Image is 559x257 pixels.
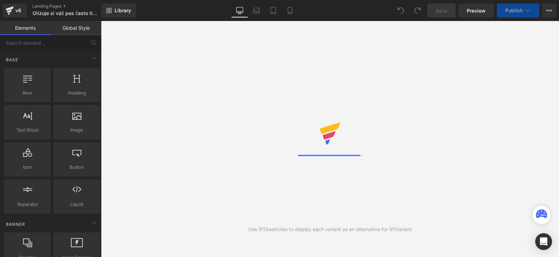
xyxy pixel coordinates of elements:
a: Laptop [248,4,265,18]
span: Heading [56,89,98,97]
a: Preview [458,4,494,18]
span: Banner [5,221,26,228]
button: Publish [497,4,539,18]
a: New Library [101,4,136,18]
a: Mobile [282,4,298,18]
div: Use (P)Swatches to display each variant as an alternative for (P)Variant [248,225,412,233]
button: More [542,4,556,18]
span: Publish [505,8,523,13]
a: Landing Pages [32,4,113,9]
span: Button [56,164,98,171]
span: Base [5,56,19,63]
span: Separator [6,201,49,208]
a: v6 [3,4,27,18]
span: Icon [6,164,49,171]
span: Liquid [56,201,98,208]
span: Image [56,126,98,134]
span: Olizuje si váš pes často tlapky? [32,11,100,16]
span: Preview [467,7,486,14]
button: Undo [394,4,408,18]
a: Desktop [231,4,248,18]
span: Text Block [6,126,49,134]
span: Library [115,7,131,14]
div: Open Intercom Messenger [535,233,552,250]
a: Global Style [51,21,101,35]
span: Save [436,7,447,14]
a: Tablet [265,4,282,18]
button: Redo [411,4,424,18]
div: v6 [14,6,23,15]
span: Row [6,89,49,97]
